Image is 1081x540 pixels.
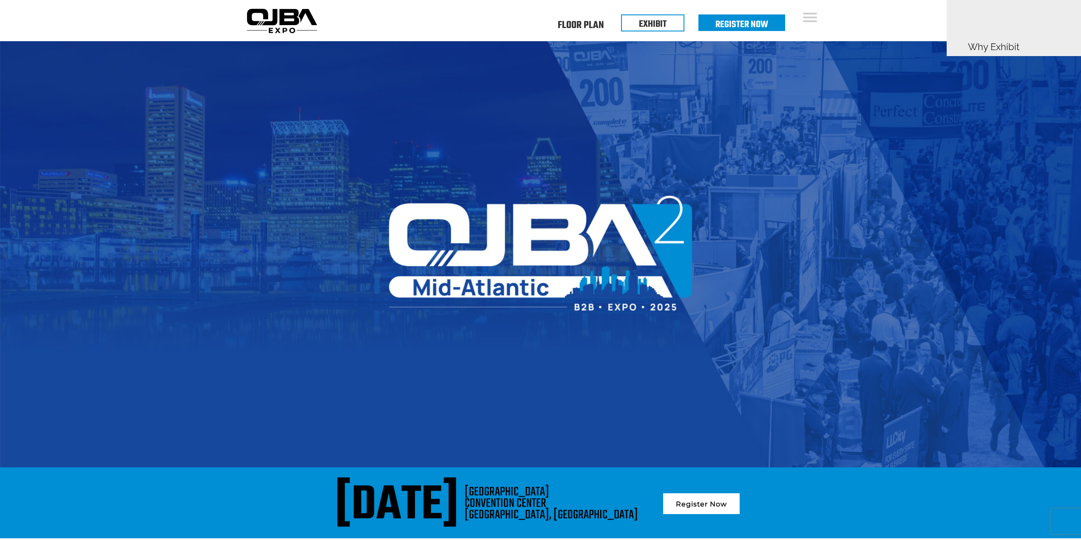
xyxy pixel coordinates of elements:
a: Register Now [715,17,768,32]
div: [GEOGRAPHIC_DATA] CONVENTION CENTER [GEOGRAPHIC_DATA], [GEOGRAPHIC_DATA] [465,486,638,521]
a: EXHIBIT [639,17,667,31]
a: Register Now [663,493,740,514]
div: [DATE] [335,486,459,526]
